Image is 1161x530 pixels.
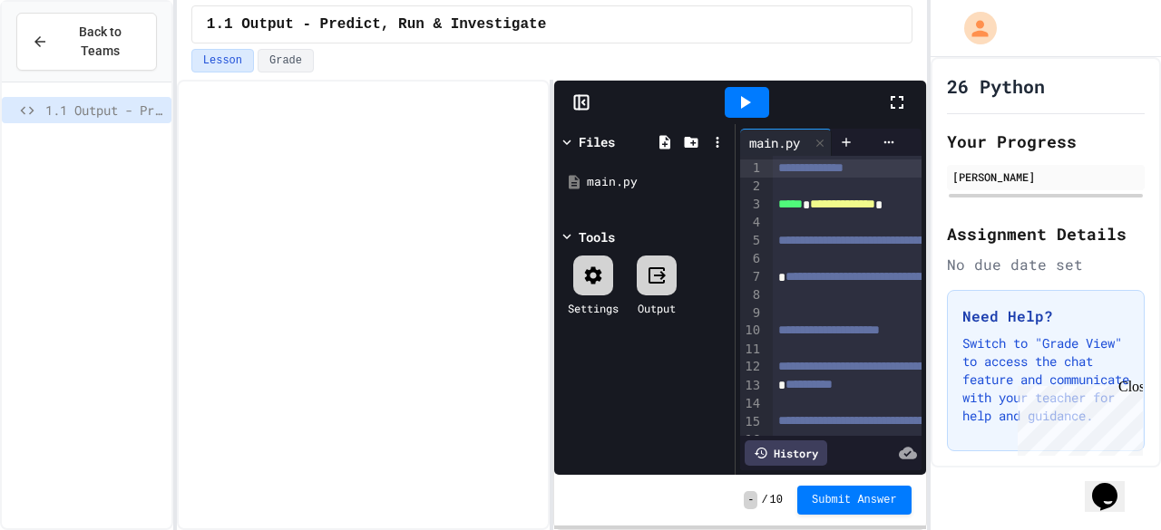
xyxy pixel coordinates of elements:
span: - [744,491,757,509]
div: 15 [740,413,763,431]
iframe: chat widget [1085,458,1143,512]
div: 2 [740,178,763,196]
div: Output [638,300,676,316]
div: History [745,440,827,466]
div: 8 [740,286,763,304]
span: 10 [770,493,783,507]
button: Submit Answer [797,486,912,515]
div: My Account [945,7,1001,49]
div: 4 [740,214,763,232]
span: / [761,493,767,507]
div: Files [579,132,615,151]
div: 14 [740,395,763,413]
div: 6 [740,250,763,268]
div: 1 [740,159,763,178]
button: Lesson [191,49,254,72]
div: No due date set [947,254,1145,275]
div: main.py [587,173,728,191]
h3: Need Help? [962,305,1129,327]
div: 11 [740,341,763,359]
div: Chat with us now!Close [7,7,125,115]
div: [PERSON_NAME] [952,169,1139,185]
h1: 26 Python [947,73,1045,99]
div: 13 [740,377,763,395]
div: 16 [740,431,763,449]
div: 12 [740,358,763,376]
button: Grade [258,49,314,72]
div: Settings [568,300,619,316]
button: Back to Teams [16,13,157,71]
h2: Your Progress [947,129,1145,154]
p: Switch to "Grade View" to access the chat feature and communicate with your teacher for help and ... [962,334,1129,425]
span: Submit Answer [812,493,897,507]
div: 9 [740,304,763,323]
span: Back to Teams [59,23,141,61]
div: main.py [740,129,832,156]
h2: Assignment Details [947,221,1145,246]
div: 3 [740,196,763,214]
div: 5 [740,232,763,250]
span: 1.1 Output - Predict, Run & Investigate [45,101,164,120]
div: Tools [579,227,615,246]
div: 10 [740,322,763,340]
div: main.py [740,133,809,152]
span: 1.1 Output - Predict, Run & Investigate [207,14,546,35]
div: 7 [740,268,763,286]
iframe: chat widget [1010,379,1143,456]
